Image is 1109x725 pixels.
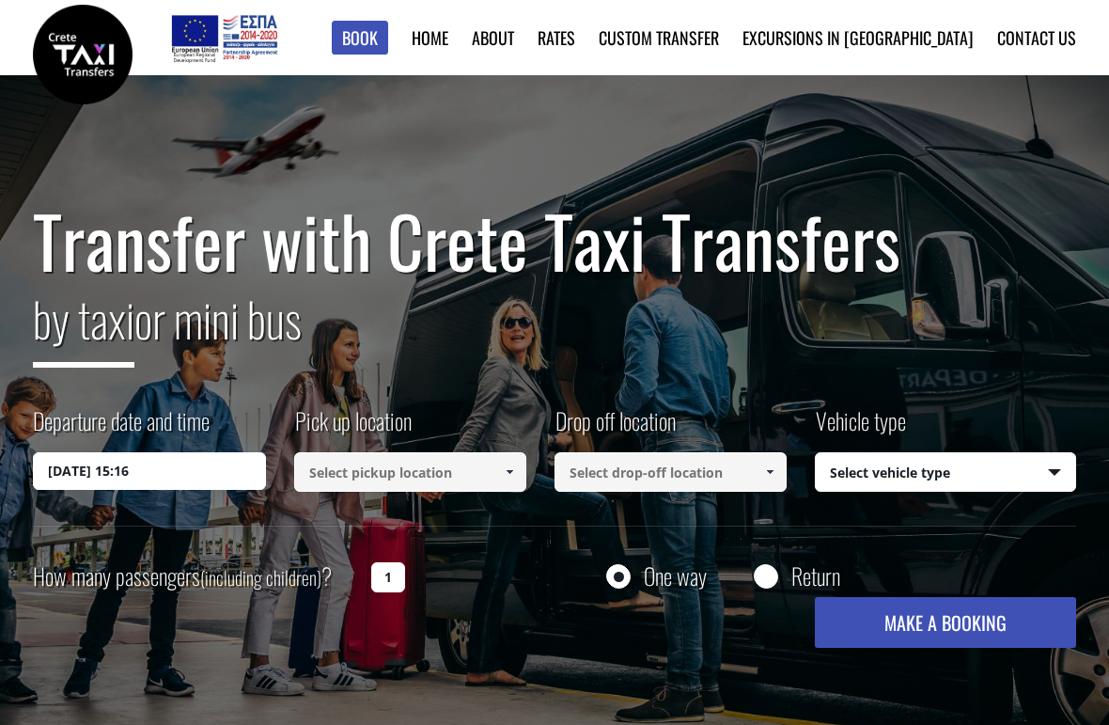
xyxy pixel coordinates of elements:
input: Select drop-off location [554,452,787,492]
span: Select vehicle type [816,453,1074,493]
button: MAKE A BOOKING [815,597,1075,648]
a: Excursions in [GEOGRAPHIC_DATA] [742,25,974,50]
label: Drop off location [554,404,676,452]
a: About [472,25,514,50]
a: Rates [538,25,575,50]
input: Select pickup location [294,452,526,492]
img: e-bannersEUERDF180X90.jpg [168,9,280,66]
a: Home [412,25,448,50]
img: Crete Taxi Transfers | Safe Taxi Transfer Services from to Heraklion Airport, Chania Airport, Ret... [33,5,133,104]
label: One way [644,564,707,588]
a: Crete Taxi Transfers | Safe Taxi Transfer Services from to Heraklion Airport, Chania Airport, Ret... [33,42,133,62]
a: Show All Items [755,452,786,492]
small: (including children) [200,563,321,591]
span: by taxi [33,283,134,368]
label: Return [791,564,840,588]
label: Departure date and time [33,404,210,452]
a: Book [332,21,388,55]
h2: or mini bus [33,280,1075,382]
label: How many passengers ? [33,554,360,600]
label: Vehicle type [815,404,906,452]
a: Custom Transfer [599,25,719,50]
label: Pick up location [294,404,412,452]
a: Show All Items [494,452,525,492]
a: Contact us [997,25,1076,50]
h1: Transfer with Crete Taxi Transfers [33,201,1075,280]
